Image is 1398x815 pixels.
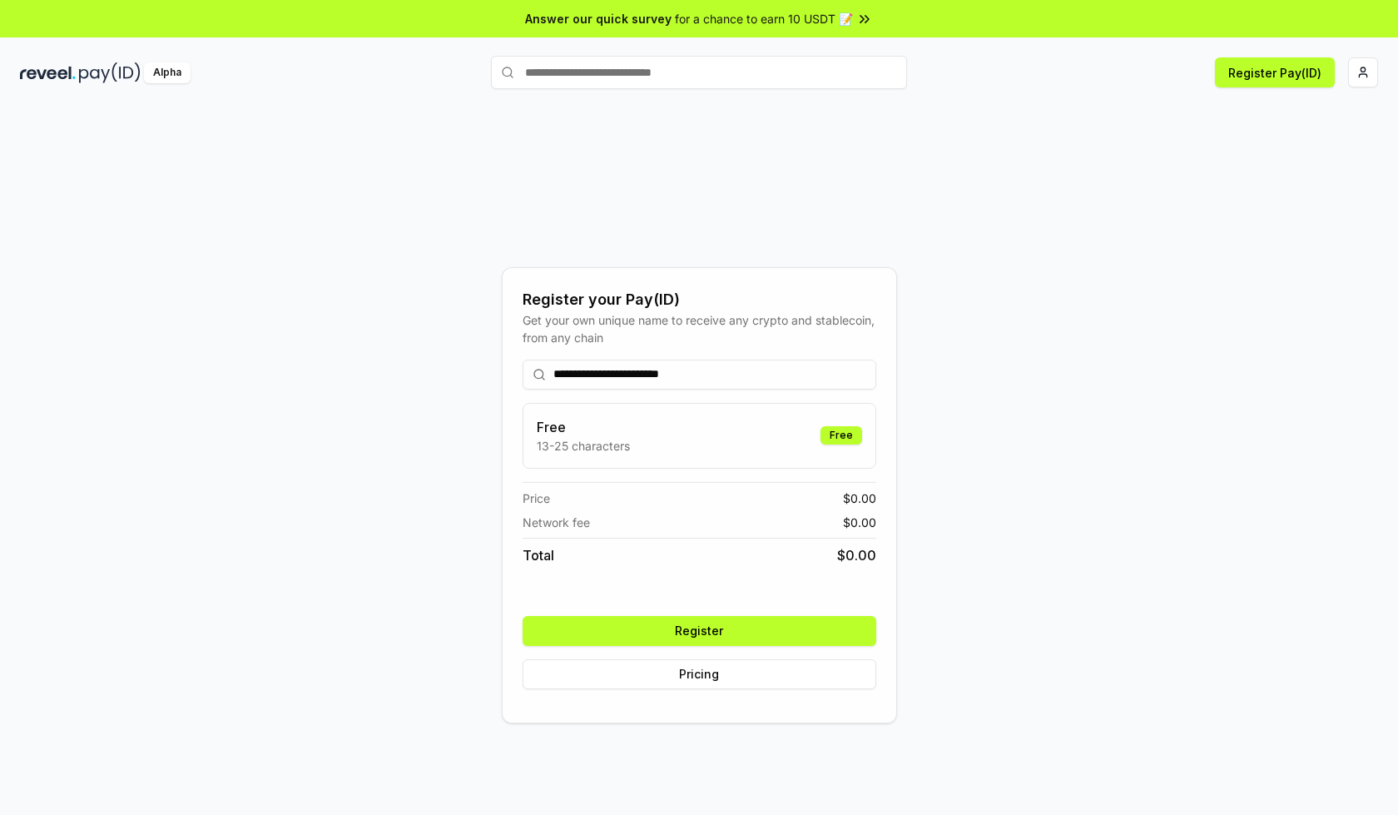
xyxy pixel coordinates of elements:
div: Get your own unique name to receive any crypto and stablecoin, from any chain [523,311,876,346]
button: Register Pay(ID) [1215,57,1335,87]
span: $ 0.00 [843,514,876,531]
span: Network fee [523,514,590,531]
span: Answer our quick survey [525,10,672,27]
h3: Free [537,417,630,437]
button: Pricing [523,659,876,689]
div: Register your Pay(ID) [523,288,876,311]
span: Total [523,545,554,565]
button: Register [523,616,876,646]
div: Free [820,426,862,445]
span: for a chance to earn 10 USDT 📝 [675,10,853,27]
div: Alpha [144,62,191,83]
p: 13-25 characters [537,437,630,455]
img: reveel_dark [20,62,76,83]
span: Price [523,489,550,507]
span: $ 0.00 [837,545,876,565]
span: $ 0.00 [843,489,876,507]
img: pay_id [79,62,141,83]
